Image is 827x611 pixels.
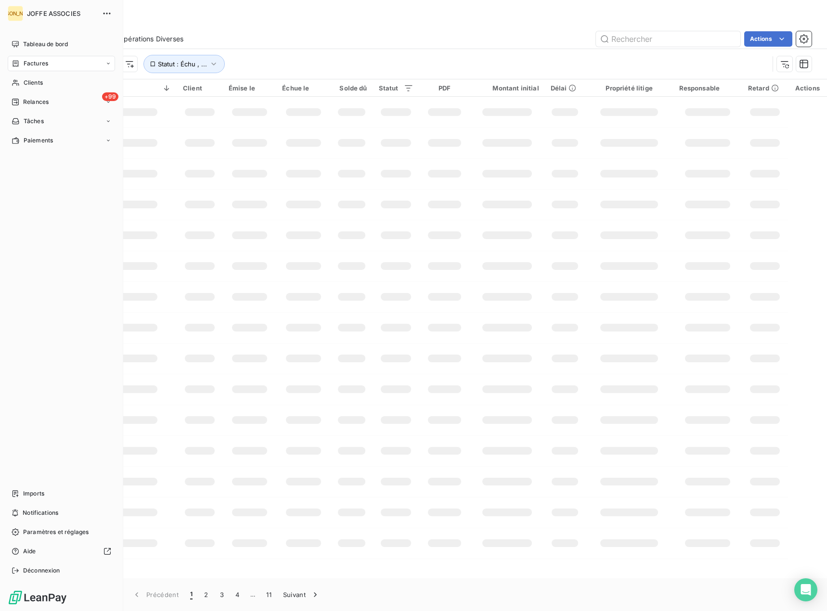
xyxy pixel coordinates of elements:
[8,6,23,21] div: [PERSON_NAME]
[379,84,413,92] div: Statut
[679,84,737,92] div: Responsable
[551,84,580,92] div: Délai
[23,566,60,575] span: Déconnexion
[23,40,68,49] span: Tableau de bord
[24,136,53,145] span: Paiements
[794,578,817,601] div: Open Intercom Messenger
[23,489,44,498] span: Imports
[27,10,96,17] span: JOFFE ASSOCIES
[23,528,89,536] span: Paramètres et réglages
[24,78,43,87] span: Clients
[23,509,58,517] span: Notifications
[143,55,225,73] button: Statut : Échu , ...
[126,585,184,605] button: Précédent
[425,84,464,92] div: PDF
[591,84,668,92] div: Propriété litige
[748,84,782,92] div: Retard
[744,31,792,47] button: Actions
[476,84,539,92] div: Montant initial
[336,84,367,92] div: Solde dû
[23,98,49,106] span: Relances
[190,590,193,599] span: 1
[8,590,67,605] img: Logo LeanPay
[596,31,740,47] input: Rechercher
[183,84,217,92] div: Client
[245,587,260,602] span: …
[24,59,48,68] span: Factures
[184,585,198,605] button: 1
[214,585,230,605] button: 3
[118,34,183,44] span: Opérations Diverses
[102,92,118,101] span: +99
[260,585,277,605] button: 11
[24,117,44,126] span: Tâches
[158,60,207,68] span: Statut : Échu , ...
[198,585,214,605] button: 2
[230,585,245,605] button: 4
[277,585,326,605] button: Suivant
[8,544,115,559] a: Aide
[229,84,271,92] div: Émise le
[282,84,325,92] div: Échue le
[23,547,36,556] span: Aide
[794,84,821,92] div: Actions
